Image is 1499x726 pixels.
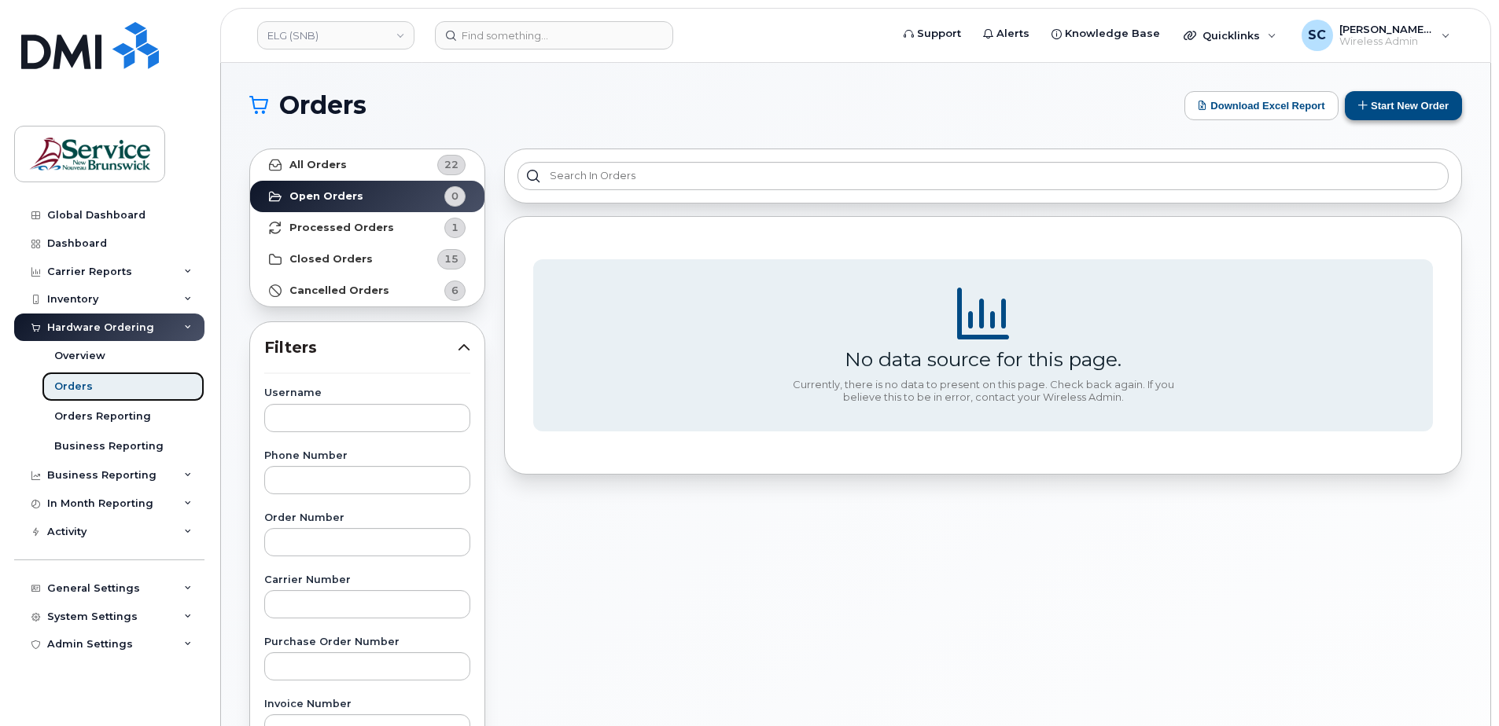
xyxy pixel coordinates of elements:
[517,162,1449,190] input: Search in orders
[289,159,347,171] strong: All Orders
[279,93,366,117] span: Orders
[451,189,459,203] span: 0
[444,157,459,172] span: 22
[451,283,459,298] span: 6
[264,336,458,359] span: Filters
[264,388,470,398] label: Username
[264,637,470,647] label: Purchase Order Number
[264,699,470,709] label: Invoice Number
[264,513,470,523] label: Order Number
[250,212,484,244] a: Processed Orders1
[289,284,389,297] strong: Cancelled Orders
[451,220,459,235] span: 1
[264,451,470,461] label: Phone Number
[289,190,363,203] strong: Open Orders
[250,275,484,306] a: Cancelled Orders6
[1345,91,1462,120] button: Start New Order
[444,251,459,266] span: 15
[289,253,373,266] strong: Closed Orders
[250,149,484,181] a: All Orders22
[845,347,1121,371] div: No data source for this page.
[289,222,394,234] strong: Processed Orders
[264,575,470,585] label: Carrier Number
[250,244,484,275] a: Closed Orders15
[1184,91,1339,120] button: Download Excel Report
[250,181,484,212] a: Open Orders0
[786,379,1180,403] div: Currently, there is no data to present on this page. Check back again. If you believe this to be ...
